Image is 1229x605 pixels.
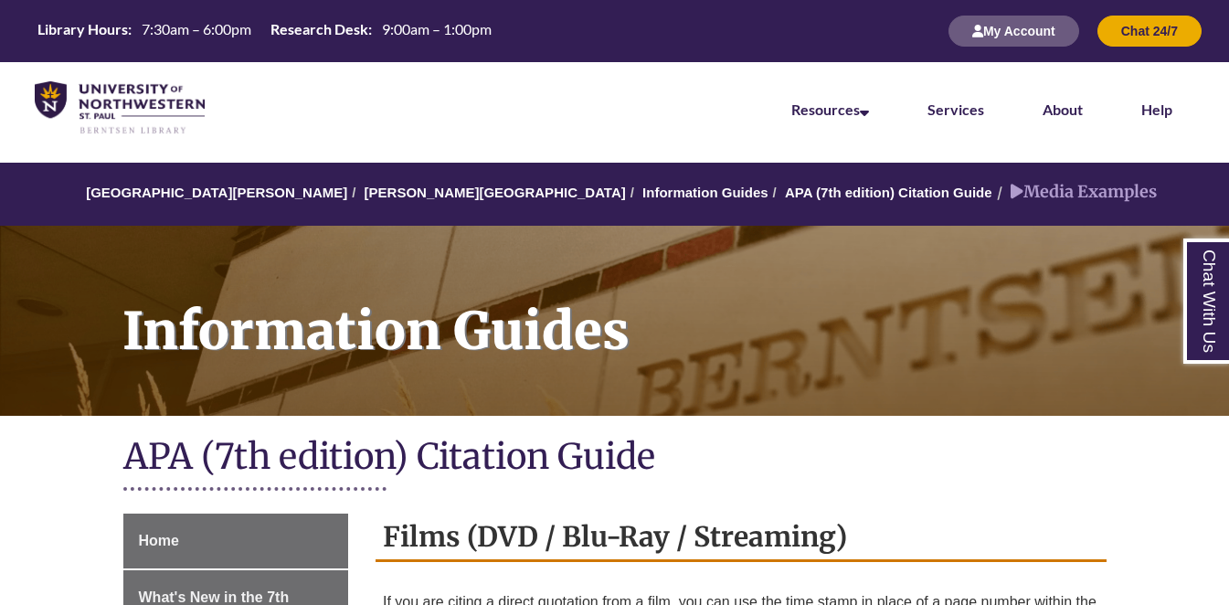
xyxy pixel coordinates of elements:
[102,226,1229,392] h1: Information Guides
[142,20,251,37] span: 7:30am – 6:00pm
[1097,16,1202,47] button: Chat 24/7
[642,185,768,200] a: Information Guides
[365,185,626,200] a: [PERSON_NAME][GEOGRAPHIC_DATA]
[1141,101,1172,118] a: Help
[86,185,347,200] a: [GEOGRAPHIC_DATA][PERSON_NAME]
[382,20,492,37] span: 9:00am – 1:00pm
[948,16,1079,47] button: My Account
[30,19,134,39] th: Library Hours:
[123,514,349,568] a: Home
[263,19,375,39] th: Research Desk:
[1043,101,1083,118] a: About
[123,434,1107,483] h1: APA (7th edition) Citation Guide
[30,19,499,42] table: Hours Today
[948,23,1079,38] a: My Account
[992,179,1157,206] li: Media Examples
[927,101,984,118] a: Services
[35,81,205,135] img: UNWSP Library Logo
[376,514,1107,562] h2: Films (DVD / Blu-Ray / Streaming)
[1097,23,1202,38] a: Chat 24/7
[139,533,179,548] span: Home
[30,19,499,44] a: Hours Today
[791,101,869,118] a: Resources
[785,185,992,200] a: APA (7th edition) Citation Guide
